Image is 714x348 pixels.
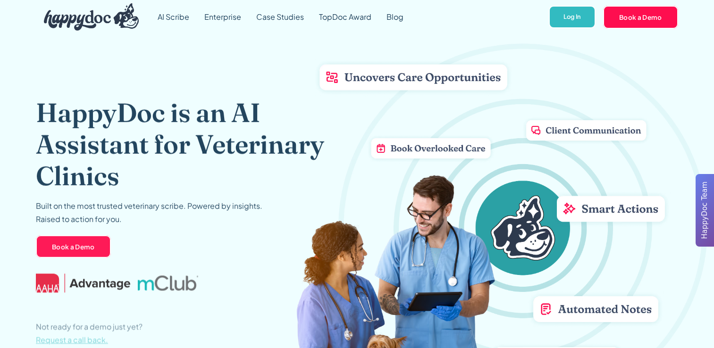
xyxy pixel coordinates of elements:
a: home [36,1,139,33]
h1: HappyDoc is an AI Assistant for Veterinary Clinics [36,97,325,192]
a: Log In [549,6,596,29]
span: Request a call back. [36,334,108,344]
img: HappyDoc Logo: A happy dog with his ear up, listening. [44,3,139,31]
img: mclub logo [138,275,198,290]
a: Book a Demo [36,235,111,258]
a: Book a Demo [603,6,678,28]
p: Built on the most trusted veterinary scribe. Powered by insights. Raised to action for you. [36,199,262,225]
p: Not ready for a demo just yet? [36,320,143,346]
img: AAHA Advantage logo [36,273,130,292]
